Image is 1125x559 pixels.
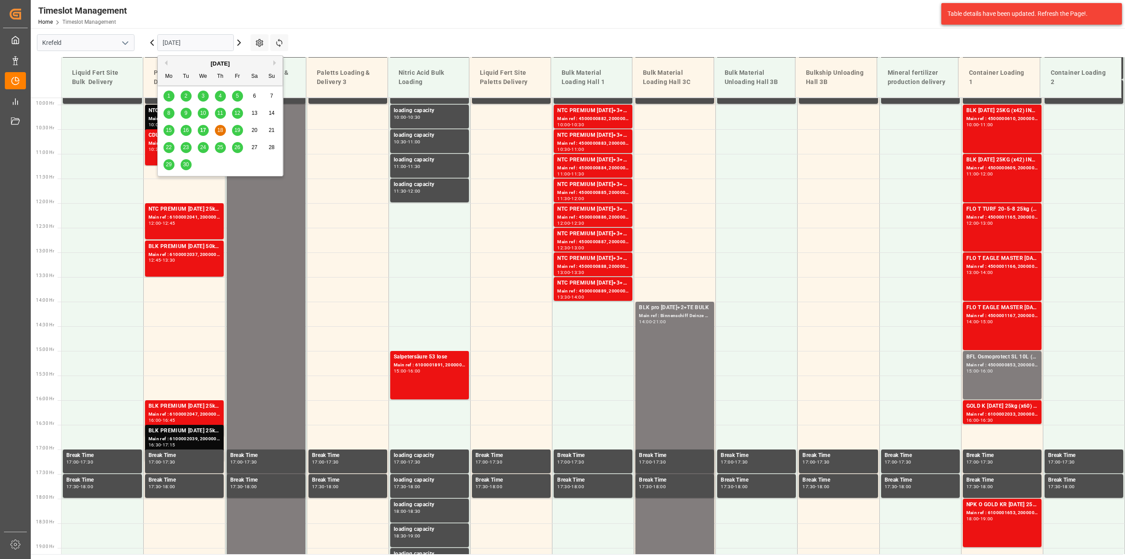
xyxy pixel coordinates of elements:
span: 12 [234,110,240,116]
div: 17:30 [326,460,339,464]
div: Liquid Fert Site Bulk Delivery [69,65,136,90]
div: 10:30 [394,140,406,144]
div: Choose Monday, September 1st, 2025 [163,91,174,102]
div: Break Time [312,57,384,66]
div: 13:30 [163,258,175,262]
div: We [198,71,209,82]
div: 16:00 [408,369,421,373]
div: 17:30 [571,460,584,464]
div: 14:00 [980,270,993,274]
div: [DATE] [158,59,283,68]
div: - [1061,460,1062,464]
div: - [406,460,408,464]
div: - [161,258,162,262]
div: 13:30 [571,270,584,274]
span: 2 [185,93,188,99]
div: 17:00 [149,460,161,464]
button: Previous Month [162,60,167,66]
div: - [570,123,571,127]
span: 28 [269,144,274,150]
div: NTC PREMIUM [DATE] 25kg (x40) D,EN,PLNTC PREMIUM [DATE]+3+TE 600kg BB [149,205,220,214]
div: Mineral fertilizer production delivery [884,65,951,90]
div: Main ref : 4500000884, 2000000854 [557,164,629,172]
div: NTC PREMIUM [DATE]+3+TE BULK [557,106,629,115]
span: 3 [202,93,205,99]
div: Break Time [639,57,711,66]
div: 17:30 [980,460,993,464]
div: - [979,172,980,176]
div: 13:00 [966,270,979,274]
div: Choose Wednesday, September 24th, 2025 [198,142,209,153]
div: BFL Osmoprotect SL 10L (x60) CL MTO [966,353,1038,362]
div: NTC PREMIUM [DATE]+3+TE BULK [557,254,629,263]
div: - [243,460,244,464]
div: Liquid Fert Site Paletts Delivery [476,65,544,90]
div: Main ref : 6100002041, 2000001301;2000001083 2000001301 [149,214,220,221]
div: 16:30 [980,418,993,422]
div: Break Time [66,476,138,485]
span: 15 [166,127,171,133]
div: 17:30 [653,460,666,464]
div: 15:00 [394,369,406,373]
div: 16:00 [149,418,161,422]
div: Break Time [802,57,874,66]
div: 12:45 [149,258,161,262]
div: Choose Friday, September 19th, 2025 [232,125,243,136]
div: Choose Thursday, September 25th, 2025 [215,142,226,153]
span: 30 [183,161,189,168]
div: 17:00 [721,460,733,464]
div: NTC PREMIUM [DATE]+3+TE BULK [557,180,629,189]
span: 9 [185,110,188,116]
div: - [161,443,162,447]
div: 11:00 [557,172,570,176]
div: Break Time [639,451,711,460]
div: - [570,246,571,250]
div: 17:00 [312,460,325,464]
span: 16:30 Hr [36,421,54,426]
a: Home [38,19,53,25]
span: 20 [251,127,257,133]
div: 16:00 [980,369,993,373]
span: 1 [167,93,171,99]
div: Choose Thursday, September 4th, 2025 [215,91,226,102]
span: 8 [167,110,171,116]
div: Salpetersäure 53 lose [394,353,465,362]
div: 17:00 [966,460,979,464]
div: GOLD K [DATE] 25kg (x60) ITNPK O GOLD KR [DATE] 25kg (x60) IT [966,402,1038,411]
div: Main ref : 4500000609, 2000000557 [966,164,1038,172]
span: 14:30 Hr [36,322,54,327]
div: Choose Monday, September 29th, 2025 [163,159,174,170]
div: Break Time [149,476,220,485]
div: Choose Tuesday, September 16th, 2025 [181,125,192,136]
div: - [570,460,571,464]
div: Main ref : 6100002039, 2000001289 [149,435,220,443]
div: Main ref : Binnenschiff Deinze 1/2, [639,312,711,320]
div: BLK [DATE] 25KG (x42) INT MTO [966,106,1038,115]
div: Bulkship Unloading Hall 3B [802,65,870,90]
div: NTC PREMIUM [DATE]+3+TE BULK [557,279,629,288]
span: 19 [234,127,240,133]
span: 24 [200,144,206,150]
div: 17:00 [802,460,815,464]
div: 11:00 [966,172,979,176]
div: Choose Monday, September 22nd, 2025 [163,142,174,153]
div: - [979,369,980,373]
div: Break Time [475,57,547,66]
div: 10:30 [571,123,584,127]
span: 26 [234,144,240,150]
div: Break Time [966,57,1038,66]
span: 6 [253,93,256,99]
div: - [652,320,653,324]
div: Choose Thursday, September 18th, 2025 [215,125,226,136]
button: Next Month [273,60,279,66]
div: loading capacity [394,451,465,460]
div: - [979,418,980,422]
span: 14 [269,110,274,116]
div: 17:30 [735,460,748,464]
div: 11:00 [408,140,421,144]
div: - [897,460,898,464]
div: 15:00 [966,369,979,373]
div: Choose Saturday, September 20th, 2025 [249,125,260,136]
span: 13:00 Hr [36,248,54,253]
div: - [406,164,408,168]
